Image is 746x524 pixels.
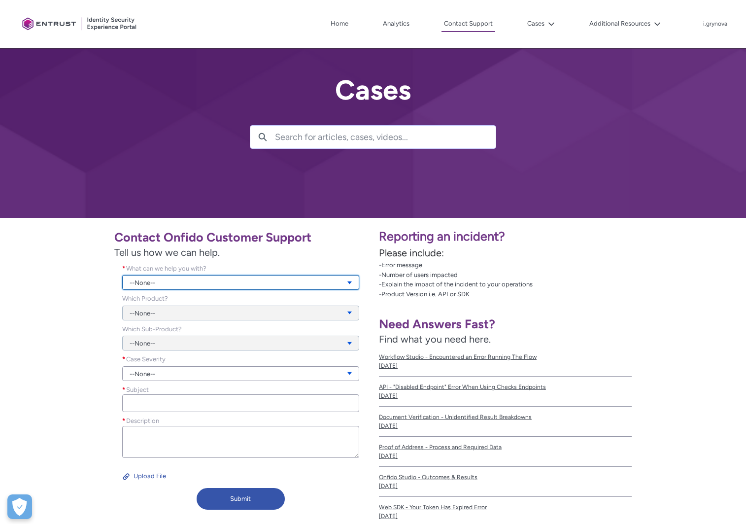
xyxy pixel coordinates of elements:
[525,16,557,31] button: Cases
[114,245,367,260] span: Tell us how we can help.
[122,385,126,395] span: required
[126,355,166,363] span: Case Severity
[122,416,126,426] span: required
[703,21,727,28] p: i.grynova
[126,386,149,393] span: Subject
[379,483,398,489] lightning-formatted-date-time: [DATE]
[379,362,398,369] lightning-formatted-date-time: [DATE]
[122,264,126,274] span: required
[122,366,359,381] a: --None--
[379,392,398,399] lightning-formatted-date-time: [DATE]
[126,417,159,424] span: Description
[7,494,32,519] div: Cookie Preferences
[126,265,206,272] span: What can we help you with?
[379,503,632,512] span: Web SDK - Your Token Has Expired Error
[114,230,367,245] h1: Contact Onfido Customer Support
[379,407,632,437] a: Document Verification - Unidentified Result Breakdowns[DATE]
[379,437,632,467] a: Proof of Address - Process and Required Data[DATE]
[379,260,740,299] p: -Error message -Number of users impacted -Explain the impact of the incident to your operations -...
[122,394,359,412] input: required
[379,413,632,421] span: Document Verification - Unidentified Result Breakdowns
[379,513,398,520] lightning-formatted-date-time: [DATE]
[380,16,412,31] a: Analytics, opens in new tab
[379,467,632,497] a: Onfido Studio - Outcomes & Results[DATE]
[250,75,496,105] h2: Cases
[379,316,632,332] h1: Need Answers Fast?
[328,16,351,31] a: Home
[197,488,285,510] button: Submit
[379,333,491,345] span: Find what you need here.
[379,377,632,407] a: API - "Disabled Endpoint" Error When Using Checks Endpoints[DATE]
[703,18,728,28] button: User Profile i.grynova
[7,494,32,519] button: Open Preferences
[122,295,168,302] span: Which Product?
[379,347,632,377] a: Workflow Studio - Encountered an Error Running The Flow[DATE]
[379,443,632,452] span: Proof of Address - Process and Required Data
[379,352,632,361] span: Workflow Studio - Encountered an Error Running The Flow
[379,453,398,459] lightning-formatted-date-time: [DATE]
[122,325,182,333] span: Which Sub-Product?
[122,275,359,290] a: --None--
[379,473,632,482] span: Onfido Studio - Outcomes & Results
[379,227,740,246] p: Reporting an incident?
[275,126,496,148] input: Search for articles, cases, videos...
[379,422,398,429] lightning-formatted-date-time: [DATE]
[122,354,126,364] span: required
[587,16,663,31] button: Additional Resources
[122,426,359,458] textarea: required
[250,126,275,148] button: Search
[379,383,632,391] span: API - "Disabled Endpoint" Error When Using Checks Endpoints
[122,468,167,484] button: Upload File
[441,16,495,32] a: Contact Support
[379,245,740,260] p: Please include:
